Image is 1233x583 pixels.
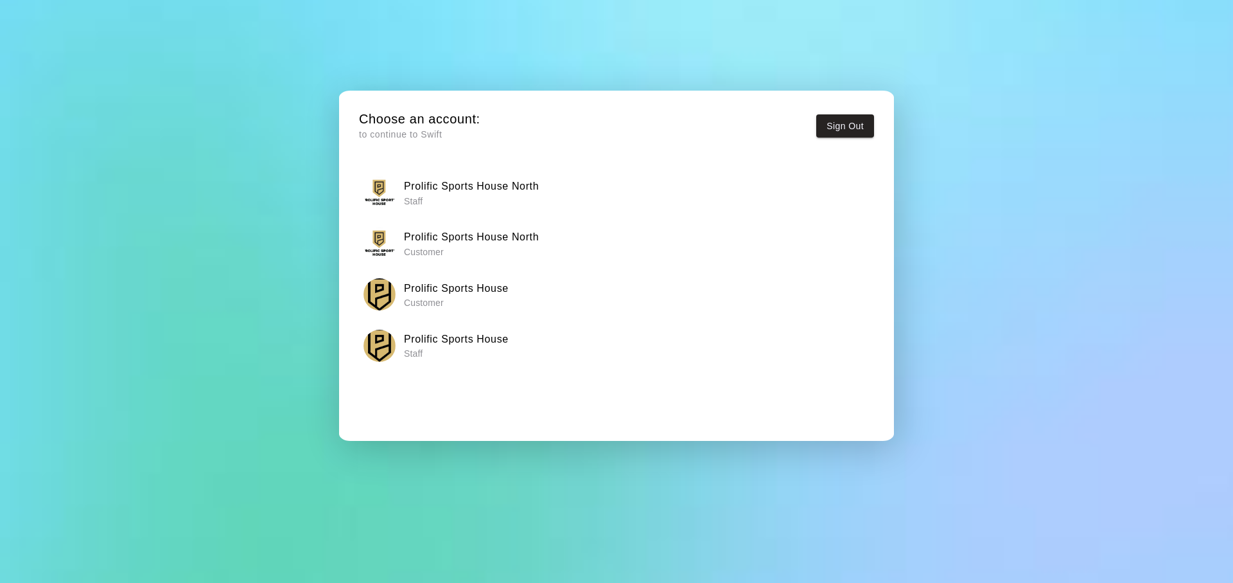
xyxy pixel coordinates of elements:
[359,111,480,128] h5: Choose an account:
[404,280,509,297] h6: Prolific Sports House
[816,114,874,138] button: Sign Out
[404,178,539,195] h6: Prolific Sports House North
[359,128,480,141] p: to continue to Swift
[404,296,509,309] p: Customer
[404,195,539,208] p: Staff
[363,177,396,209] img: Prolific Sports House North
[404,246,539,258] p: Customer
[404,347,509,360] p: Staff
[363,278,396,310] img: Prolific Sports House
[404,229,539,246] h6: Prolific Sports House North
[359,172,874,213] button: Prolific Sports House NorthProlific Sports House North Staff
[359,274,874,315] button: Prolific Sports HouseProlific Sports House Customer
[404,331,509,348] h6: Prolific Sports House
[359,325,874,366] button: Prolific Sports HouseProlific Sports House Staff
[359,223,874,264] button: Prolific Sports House NorthProlific Sports House North Customer
[363,330,396,362] img: Prolific Sports House
[363,228,396,260] img: Prolific Sports House North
